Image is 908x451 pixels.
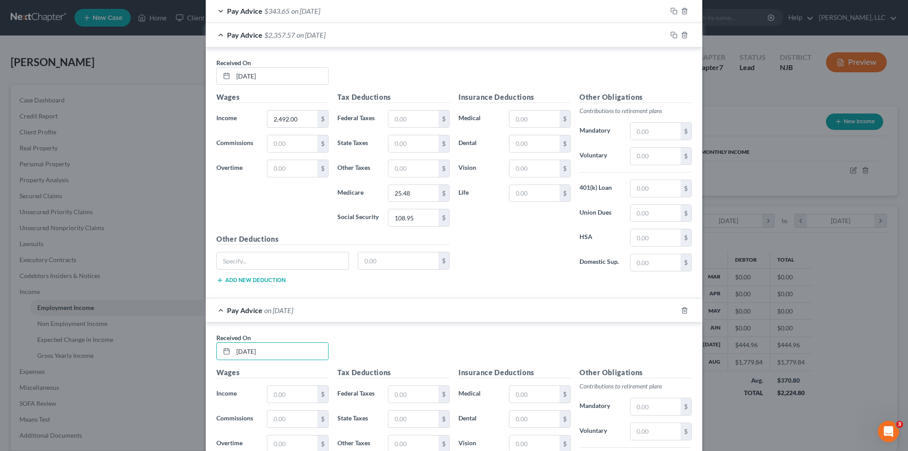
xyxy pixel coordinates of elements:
div: $ [681,254,691,271]
input: 0.00 [358,252,439,269]
div: $ [681,229,691,246]
input: 0.00 [630,148,681,165]
label: Mandatory [575,122,626,140]
label: Medical [454,110,505,128]
input: MM/DD/YYYY [233,68,328,85]
span: Pay Advice [227,7,262,15]
label: Domestic Sup. [575,254,626,271]
input: 0.00 [388,185,438,202]
h5: Tax Deductions [337,367,450,378]
label: Federal Taxes [333,110,384,128]
button: Add new deduction [216,277,286,284]
label: HSA [575,229,626,247]
span: 3 [896,421,903,428]
label: Life [454,184,505,202]
div: $ [560,160,570,177]
div: $ [317,110,328,127]
div: $ [681,148,691,165]
div: $ [681,180,691,197]
div: $ [560,386,570,403]
div: $ [317,411,328,427]
label: Dental [454,135,505,153]
span: on [DATE] [297,31,325,39]
h5: Other Obligations [579,92,692,103]
h5: Tax Deductions [337,92,450,103]
input: 0.00 [388,160,438,177]
div: $ [560,411,570,427]
h5: Wages [216,367,329,378]
span: Received On [216,59,251,67]
label: Medical [454,385,505,403]
p: Contributions to retirement plans [579,106,692,115]
div: $ [438,135,449,152]
input: 0.00 [630,423,681,440]
div: $ [681,423,691,440]
span: Pay Advice [227,306,262,314]
h5: Other Obligations [579,367,692,378]
input: 0.00 [630,229,681,246]
label: Other Taxes [333,160,384,177]
label: Medicare [333,184,384,202]
span: Income [216,114,237,122]
h5: Insurance Deductions [458,92,571,103]
input: 0.00 [630,254,681,271]
input: 0.00 [630,123,681,140]
label: Vision [454,160,505,177]
label: Voluntary [575,423,626,440]
div: $ [681,205,691,222]
label: Dental [454,410,505,428]
input: 0.00 [388,209,438,226]
input: 0.00 [388,135,438,152]
input: 0.00 [267,386,317,403]
div: $ [438,386,449,403]
input: 0.00 [630,398,681,415]
input: 0.00 [267,135,317,152]
p: Contributions to retirement plans [579,382,692,391]
input: 0.00 [267,411,317,427]
label: State Taxes [333,410,384,428]
label: 401(k) Loan [575,180,626,197]
h5: Insurance Deductions [458,367,571,378]
input: 0.00 [509,386,560,403]
input: 0.00 [509,135,560,152]
input: 0.00 [509,185,560,202]
div: $ [317,160,328,177]
h5: Other Deductions [216,234,450,245]
div: $ [560,110,570,127]
span: Income [216,389,237,397]
label: Commissions [212,410,262,428]
div: $ [560,185,570,202]
input: 0.00 [630,180,681,197]
input: MM/DD/YYYY [233,343,328,360]
input: 0.00 [509,411,560,427]
span: on [DATE] [264,306,293,314]
label: State Taxes [333,135,384,153]
h5: Wages [216,92,329,103]
input: 0.00 [267,110,317,127]
span: Received On [216,334,251,341]
div: $ [438,160,449,177]
input: 0.00 [388,110,438,127]
input: 0.00 [630,205,681,222]
input: 0.00 [388,386,438,403]
span: Pay Advice [227,31,262,39]
div: $ [681,398,691,415]
div: $ [438,252,449,269]
input: 0.00 [509,110,560,127]
iframe: Intercom live chat [878,421,899,442]
div: $ [438,411,449,427]
label: Overtime [212,160,262,177]
div: $ [681,123,691,140]
label: Commissions [212,135,262,153]
div: $ [438,110,449,127]
div: $ [317,135,328,152]
input: 0.00 [509,160,560,177]
input: Specify... [217,252,348,269]
div: $ [438,209,449,226]
input: 0.00 [388,411,438,427]
div: $ [560,135,570,152]
div: $ [438,185,449,202]
div: $ [317,386,328,403]
span: $343.65 [264,7,290,15]
label: Union Dues [575,204,626,222]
